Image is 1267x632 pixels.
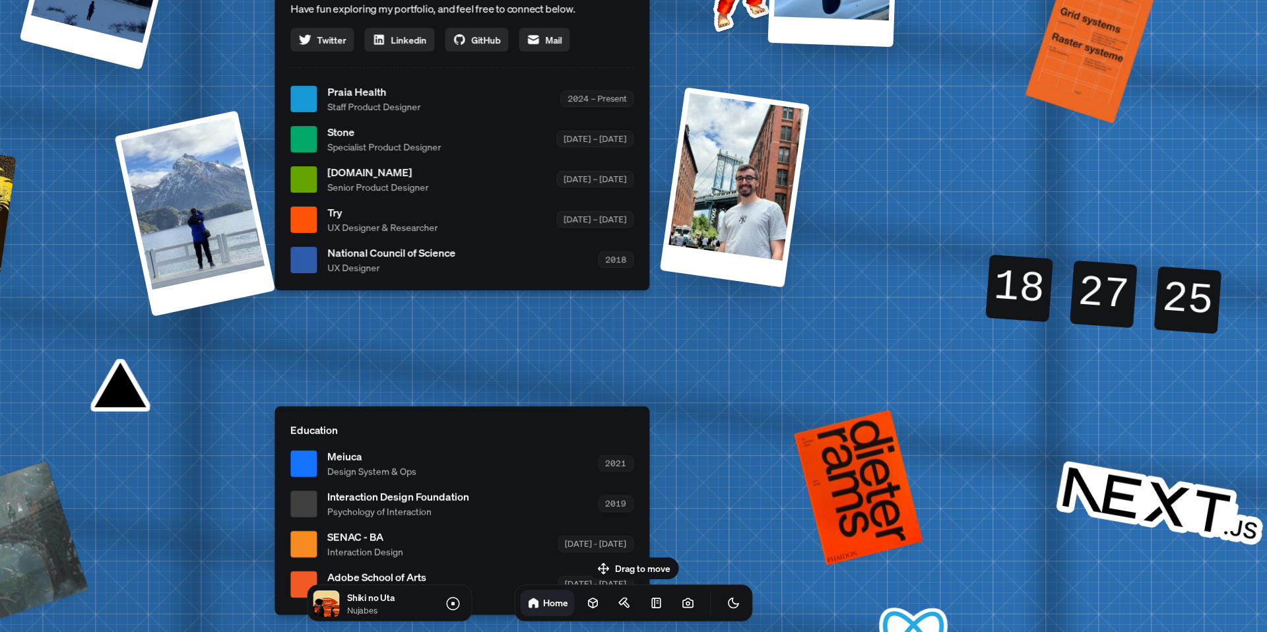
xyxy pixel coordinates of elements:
[556,211,633,228] div: [DATE] – [DATE]
[560,90,633,107] div: 2024 – Present
[327,100,420,113] span: Staff Product Designer
[327,84,420,100] span: Praia Health
[558,536,633,552] div: [DATE] - [DATE]
[327,569,426,585] span: Adobe School of Arts
[1154,267,1221,334] div: 25
[545,33,562,47] span: Mail
[347,604,432,617] p: Nujabes
[471,33,500,47] span: GitHub
[327,449,416,464] span: Meiuca
[721,590,747,616] button: Toggle Theme
[327,140,441,154] span: Specialist Product Designer
[556,171,633,187] div: [DATE] – [DATE]
[290,422,633,438] p: Education
[327,464,416,478] span: Design System & Ops
[327,529,403,545] span: SENAC - BA
[445,28,508,51] a: GitHub
[556,131,633,147] div: [DATE] – [DATE]
[598,455,633,472] div: 2021
[327,205,438,220] span: Try
[327,489,469,505] span: Interaction Design Foundation
[543,596,568,609] h1: Home
[290,28,354,51] a: Twitter
[521,590,575,616] a: Home
[598,495,633,512] div: 2019
[327,245,455,261] span: National Council of Science
[347,590,432,604] p: Shiki no Uta
[327,261,455,274] span: UX Designer
[364,28,434,51] a: Linkedin
[317,33,346,47] span: Twitter
[327,545,403,559] span: Interaction Design
[327,124,441,140] span: Stone
[327,505,469,519] span: Psychology of Interaction
[327,180,428,194] span: Senior Product Designer
[327,164,428,180] span: [DOMAIN_NAME]
[391,33,426,47] span: Linkedin
[327,220,438,234] span: UX Designer & Researcher
[598,251,633,268] div: 2018
[519,28,569,51] a: Mail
